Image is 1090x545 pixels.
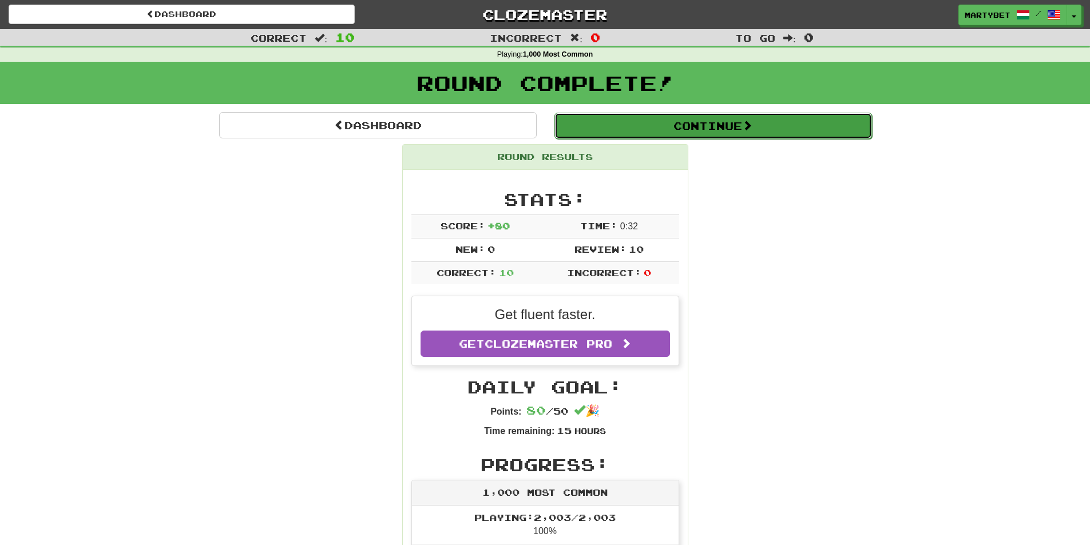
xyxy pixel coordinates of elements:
[629,244,644,254] span: 10
[487,220,510,231] span: + 80
[251,32,307,43] span: Correct
[590,30,600,44] span: 0
[412,480,679,506] div: 1,000 Most Common
[315,33,327,43] span: :
[335,30,355,44] span: 10
[455,244,485,254] span: New:
[411,190,679,209] h2: Stats:
[574,404,600,417] span: 🎉
[735,32,775,43] span: To go
[441,220,485,231] span: Score:
[526,403,546,417] span: 80
[526,405,568,416] span: / 50
[490,32,562,43] span: Incorrect
[487,244,495,254] span: 0
[499,267,514,278] span: 10
[412,506,679,544] li: 100%
[9,5,355,24] a: Dashboard
[620,221,638,231] span: 0 : 32
[485,337,612,350] span: Clozemaster Pro
[421,331,670,357] a: GetClozemaster Pro
[783,33,796,43] span: :
[567,267,641,278] span: Incorrect:
[421,305,670,324] p: Get fluent faster.
[644,267,651,278] span: 0
[554,113,872,139] button: Continue
[557,425,572,436] span: 15
[372,5,718,25] a: Clozemaster
[965,10,1010,20] span: Martybet
[574,426,606,436] small: Hours
[4,71,1086,94] h1: Round Complete!
[474,512,616,523] span: Playing: 2,003 / 2,003
[490,407,521,416] strong: Points:
[523,50,593,58] strong: 1,000 Most Common
[411,455,679,474] h2: Progress:
[219,112,537,138] a: Dashboard
[411,377,679,396] h2: Daily Goal:
[804,30,814,44] span: 0
[958,5,1067,25] a: Martybet /
[570,33,582,43] span: :
[403,145,688,170] div: Round Results
[580,220,617,231] span: Time:
[437,267,496,278] span: Correct:
[574,244,627,254] span: Review:
[1036,9,1041,17] span: /
[484,426,554,436] strong: Time remaining:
